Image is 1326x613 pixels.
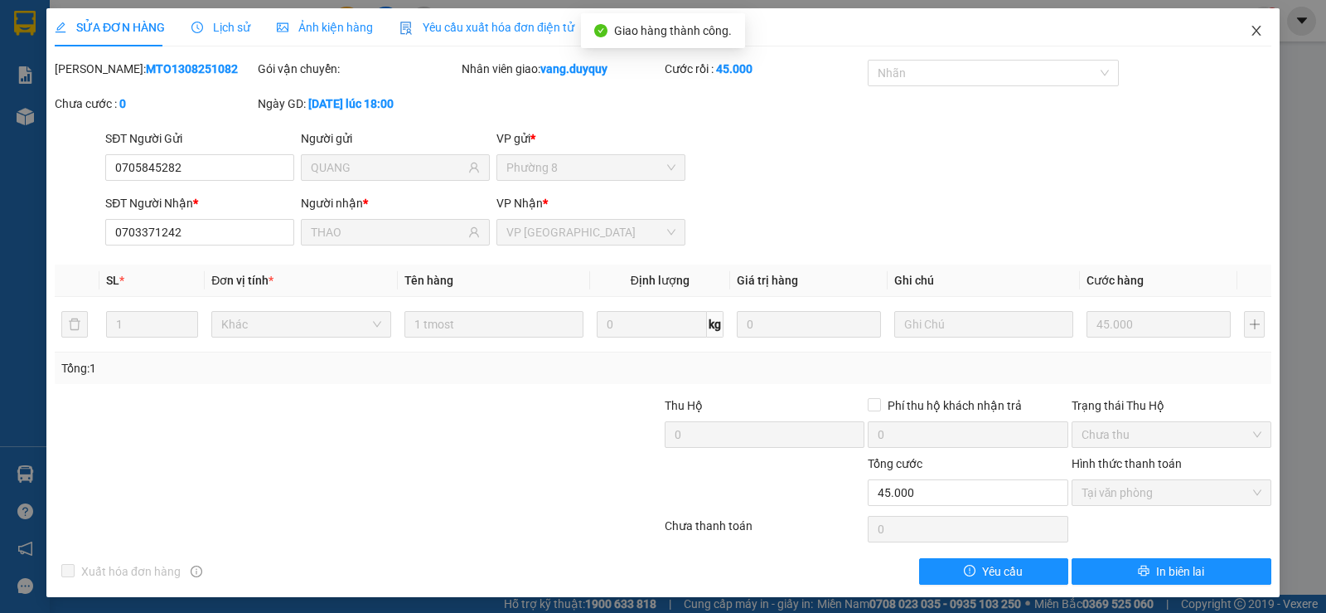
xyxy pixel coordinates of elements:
span: Ảnh kiện hàng [277,21,373,34]
div: Tổng: 1 [61,359,513,377]
span: Cước hàng [1086,274,1144,287]
span: Phí thu hộ khách nhận trả [881,397,1028,415]
span: Gửi: [14,16,40,33]
span: SỬA ĐƠN HÀNG [55,21,165,34]
span: Tổng cước [868,457,922,470]
div: Trạng thái Thu Hộ [1072,397,1271,415]
span: clock-circle [191,22,203,33]
span: check-circle [594,24,607,37]
label: Hình thức thanh toán [1072,457,1182,470]
span: picture [277,22,288,33]
span: Yêu cầu [982,562,1023,581]
div: 0344435604 [194,54,362,77]
span: Phường 8 [506,155,675,180]
span: info-circle [191,566,202,577]
div: Ngày GD: [258,95,457,113]
div: [GEOGRAPHIC_DATA] [14,54,182,74]
span: Giá trị hàng [737,274,798,287]
span: VP Sài Gòn [506,220,675,245]
button: delete [61,311,88,338]
span: SL [106,274,119,287]
span: Xuất hóa đơn hàng [75,562,187,581]
input: 0 [1086,311,1231,338]
span: Thu Hộ [665,399,703,412]
span: Định lượng [631,274,690,287]
b: vang.duyquy [540,62,607,75]
span: exclamation-circle [964,565,975,578]
div: Người nhận [301,194,490,212]
div: Phường 8 [194,14,362,34]
div: SĐT Người Nhận [105,194,294,212]
span: Lịch sử [191,21,250,34]
b: 45.000 [716,62,753,75]
div: VP [GEOGRAPHIC_DATA] [14,14,182,54]
span: Tên hàng [404,274,453,287]
img: icon [399,22,413,35]
span: user [468,162,480,173]
div: 15.000 [191,107,364,130]
div: SĐT Người Gửi [105,129,294,148]
div: 0908606160 [14,74,182,97]
button: Close [1233,8,1280,55]
button: printerIn biên lai [1072,558,1271,585]
span: Nhận: [194,16,234,33]
span: Đơn vị tính [211,274,273,287]
span: Chưa cước : [191,111,267,129]
span: Khác [221,312,380,337]
th: Ghi chú [888,265,1080,297]
div: Người gửi [301,129,490,148]
b: 0 [119,97,126,110]
input: Tên người nhận [311,223,465,241]
b: MTO1308251082 [146,62,238,75]
input: Ghi Chú [894,311,1073,338]
div: [PERSON_NAME]: [55,60,254,78]
div: [GEOGRAPHIC_DATA] [194,34,362,54]
div: Chưa thanh toán [663,517,866,546]
span: edit [55,22,66,33]
input: VD: Bàn, Ghế [404,311,583,338]
span: kg [707,311,723,338]
button: plus [1244,311,1265,338]
div: Gói vận chuyển: [258,60,457,78]
span: Yêu cầu xuất hóa đơn điện tử [399,21,574,34]
input: Tên người gửi [311,158,465,177]
div: Nhân viên giao: [462,60,661,78]
span: close [1250,24,1263,37]
span: Giao hàng thành công. [614,24,732,37]
div: Cước rồi : [665,60,864,78]
input: 0 [737,311,881,338]
div: VP gửi [496,129,685,148]
span: Chưa thu [1082,422,1261,447]
span: VP Nhận [496,197,543,210]
span: user [468,226,480,238]
b: [DATE] lúc 18:00 [308,97,394,110]
div: Chưa cước : [55,95,254,113]
span: In biên lai [1156,562,1204,581]
span: Tại văn phòng [1082,480,1261,505]
button: exclamation-circleYêu cầu [919,558,1068,585]
span: printer [1138,565,1149,578]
